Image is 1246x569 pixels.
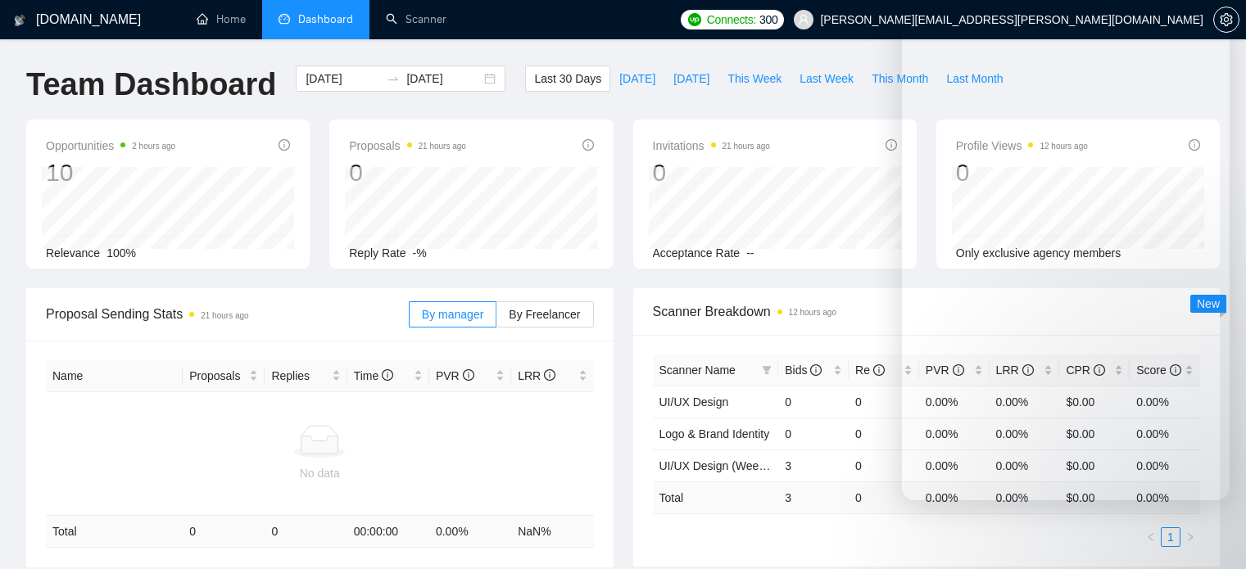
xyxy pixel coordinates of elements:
span: Relevance [46,246,100,260]
span: setting [1214,13,1239,26]
time: 12 hours ago [789,308,836,317]
td: Total [46,516,183,548]
span: PVR [436,369,474,382]
a: Logo & Brand Identity [659,427,770,440]
span: Acceptance Rate [653,246,741,260]
span: This Month [872,70,928,88]
span: Replies [271,367,328,385]
button: setting [1213,7,1239,33]
a: setting [1213,13,1239,26]
th: Name [46,360,183,392]
td: 0 [778,418,849,449]
td: NaN % [511,516,593,548]
button: left [1141,527,1161,547]
span: Time [354,369,393,382]
button: Last 30 Days [525,65,610,92]
span: Proposals [349,136,466,156]
div: 0 [653,157,770,188]
span: dashboard [279,13,290,25]
span: Dashboard [298,12,353,26]
span: to [387,72,400,85]
span: info-circle [463,369,474,381]
span: Proposal Sending Stats [46,304,409,324]
button: [DATE] [664,65,718,92]
span: right [1185,532,1195,542]
button: This Month [863,65,937,92]
input: End date [406,70,481,88]
span: filter [762,365,772,375]
span: user [798,14,809,25]
button: This Week [718,65,791,92]
h1: Team Dashboard [26,65,276,104]
div: 10 [46,157,175,188]
time: 21 hours ago [419,142,466,151]
span: 300 [759,11,777,29]
span: 100% [106,246,136,260]
input: Start date [306,70,380,88]
td: 0 [849,481,919,513]
span: info-circle [582,139,594,151]
span: info-circle [544,369,555,381]
a: homeHome [197,12,246,26]
div: 0 [349,157,466,188]
span: By Freelancer [509,308,580,321]
iframe: Intercom live chat [1190,513,1230,553]
td: Total [653,481,779,513]
span: Proposals [189,367,246,385]
span: Opportunities [46,136,175,156]
span: info-circle [382,369,393,381]
span: LRR [518,369,555,382]
span: info-circle [886,139,897,151]
time: 2 hours ago [132,142,175,151]
td: 3 [778,481,849,513]
button: right [1180,527,1200,547]
span: [DATE] [673,70,709,88]
time: 21 hours ago [201,311,248,320]
iframe: Intercom live chat [902,16,1230,500]
button: [DATE] [610,65,664,92]
span: Connects: [707,11,756,29]
span: By manager [422,308,483,321]
img: logo [14,7,25,34]
td: 0 [849,449,919,481]
span: -- [746,246,754,260]
span: Re [855,364,885,377]
span: info-circle [279,139,290,151]
span: Reply Rate [349,246,406,260]
li: 1 [1161,527,1180,547]
time: 21 hours ago [723,142,770,151]
a: UI/UX Design (Weekdays) [659,459,793,472]
span: Last Week [800,70,854,88]
span: Last 30 Days [534,70,601,88]
span: -% [413,246,427,260]
span: Scanner Breakdown [653,301,1201,322]
span: Scanner Name [659,364,736,377]
td: 0 [183,516,265,548]
th: Replies [265,360,347,392]
div: No data [52,464,587,482]
td: 0 [778,386,849,418]
span: [DATE] [619,70,655,88]
span: Invitations [653,136,770,156]
a: searchScanner [386,12,446,26]
td: 0 [849,418,919,449]
a: 1 [1162,528,1180,546]
td: 00:00:00 [347,516,429,548]
td: 3 [778,449,849,481]
span: Bids [785,364,822,377]
li: Previous Page [1141,527,1161,547]
td: 0.00 % [429,516,511,548]
span: This Week [727,70,782,88]
img: upwork-logo.png [688,13,701,26]
li: Next Page [1180,527,1200,547]
span: info-circle [873,364,885,376]
span: info-circle [810,364,822,376]
th: Proposals [183,360,265,392]
span: left [1146,532,1156,542]
td: 0 [849,386,919,418]
button: Last Week [791,65,863,92]
span: filter [759,358,775,382]
span: swap-right [387,72,400,85]
a: UI/UX Design [659,395,729,409]
td: 0 [265,516,347,548]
